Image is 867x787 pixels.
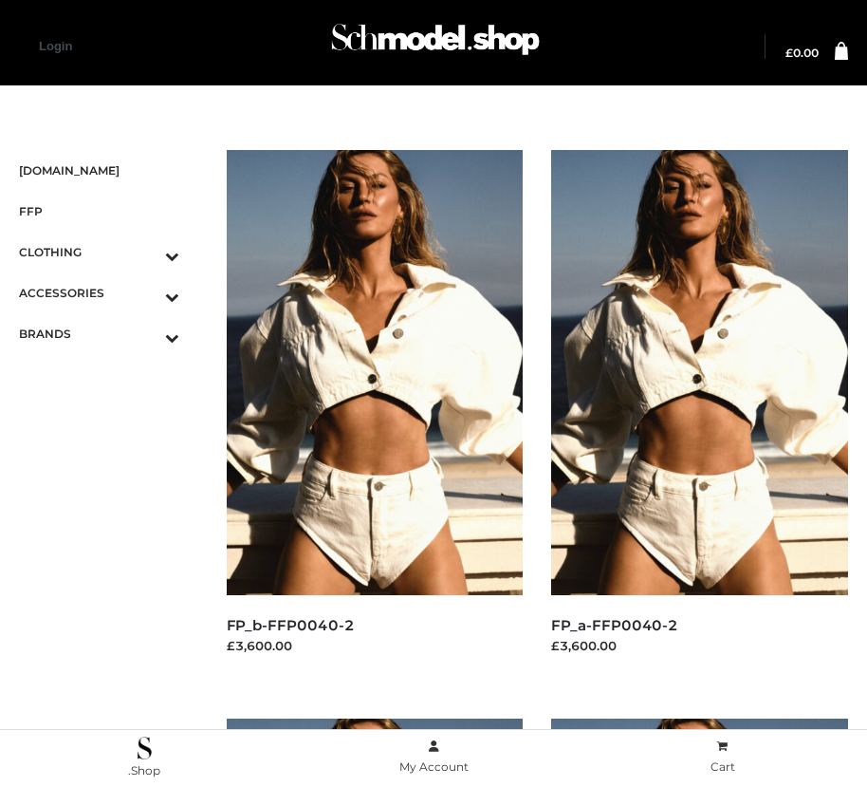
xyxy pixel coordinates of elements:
[113,232,179,272] button: Toggle Submenu
[19,150,179,191] a: [DOMAIN_NAME]
[113,313,179,354] button: Toggle Submenu
[289,736,579,778] a: My Account
[578,736,867,778] a: Cart
[19,323,179,345] span: BRANDS
[19,241,179,263] span: CLOTHING
[19,272,179,313] a: ACCESSORIESToggle Submenu
[19,159,179,181] span: [DOMAIN_NAME]
[19,282,179,304] span: ACCESSORIES
[710,759,735,774] span: Cart
[785,46,793,60] span: £
[227,636,524,655] div: £3,600.00
[551,636,848,655] div: £3,600.00
[785,47,819,59] a: £0.00
[113,272,179,313] button: Toggle Submenu
[227,616,355,634] a: FP_b-FFP0040-2
[551,616,678,634] a: FP_a-FFP0040-2
[138,737,152,759] img: .Shop
[19,191,179,232] a: FFP
[19,313,179,354] a: BRANDSToggle Submenu
[128,763,160,778] span: .Shop
[399,759,469,774] span: My Account
[19,232,179,272] a: CLOTHINGToggle Submenu
[323,16,544,78] a: Schmodel Admin 964
[326,10,544,78] img: Schmodel Admin 964
[785,46,819,60] bdi: 0.00
[19,200,179,222] span: FFP
[39,39,72,53] a: Login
